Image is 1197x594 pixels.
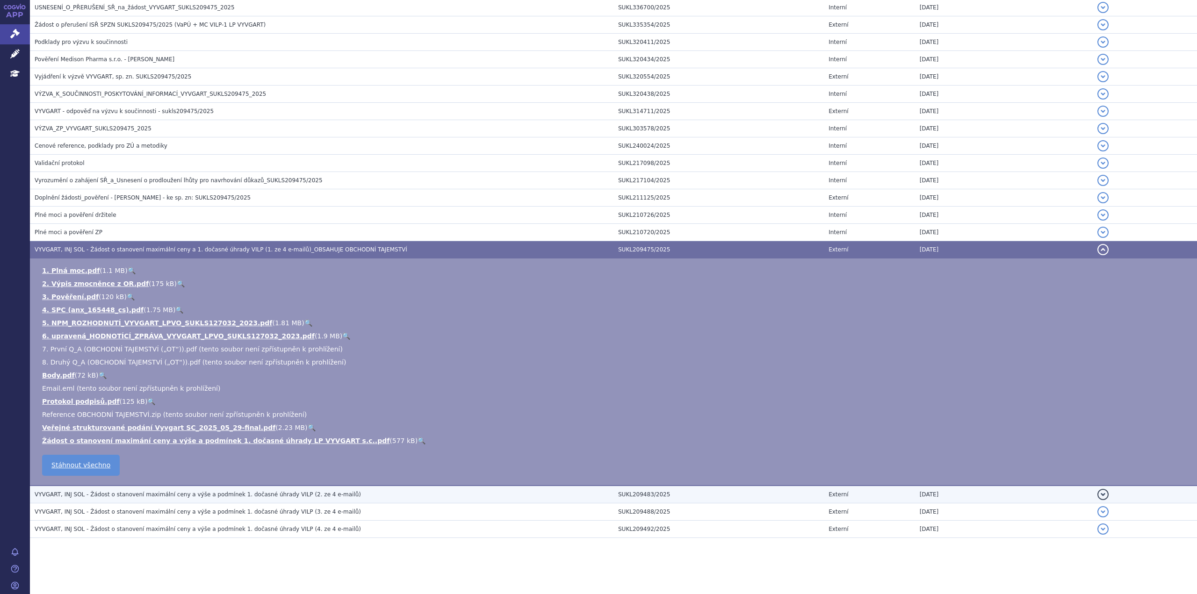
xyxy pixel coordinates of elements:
span: Plné moci a pověření držitele [35,212,116,218]
button: detail [1097,489,1109,500]
span: VÝZVA_K_SOUČINNOSTI_POSKYTOVÁNÍ_INFORMACÍ_VYVGART_SUKLS209475_2025 [35,91,266,97]
span: 175 kB [151,280,174,287]
li: ( ) [42,318,1188,328]
span: 1.1 MB [102,267,125,274]
button: detail [1097,506,1109,517]
a: 🔍 [147,398,155,405]
span: Externí [829,21,848,28]
button: detail [1097,36,1109,48]
span: 72 kB [77,372,96,379]
span: Podklady pro výzvu k součinnosti [35,39,128,45]
span: Plné moci a pověření ZP [35,229,102,236]
a: 🔍 [177,280,185,287]
span: Externí [829,194,848,201]
td: SUKL209488/2025 [613,503,824,521]
li: ( ) [42,266,1188,275]
span: USNESENÍ_O_PŘERUŠENÍ_SŘ_na_žádost_VYVGART_SUKLS209475_2025 [35,4,235,11]
td: SUKL320438/2025 [613,86,824,103]
td: SUKL209492/2025 [613,521,824,538]
td: [DATE] [915,103,1093,120]
button: detail [1097,19,1109,30]
a: 1. Plná moc.pdf [42,267,100,274]
span: 577 kB [392,437,415,444]
a: 5. NPM_ROZHODNUTÍ_VYVGART_LPVO_SUKLS127032_2023.pdf [42,319,272,327]
span: 120 kB [101,293,124,301]
td: [DATE] [915,16,1093,34]
a: 🔍 [128,267,136,274]
td: [DATE] [915,189,1093,207]
td: [DATE] [915,503,1093,521]
button: detail [1097,2,1109,13]
td: SUKL217098/2025 [613,155,824,172]
td: [DATE] [915,68,1093,86]
button: detail [1097,88,1109,100]
td: SUKL209475/2025 [613,241,824,258]
span: Externí [829,508,848,515]
li: ( ) [42,371,1188,380]
td: SUKL210726/2025 [613,207,824,224]
td: SUKL320434/2025 [613,51,824,68]
span: Interní [829,4,847,11]
span: Doplnění žádosti_pověření - Lenka Hrdličková - ke sp. zn: SUKLS209475/2025 [35,194,251,201]
a: 🔍 [127,293,135,301]
button: detail [1097,209,1109,221]
a: 🔍 [418,437,425,444]
td: SUKL314711/2025 [613,103,824,120]
a: 🔍 [304,319,312,327]
span: 2.23 MB [278,424,305,431]
span: VYVGART - odpověď na výzvu k součinnosti - sukls209475/2025 [35,108,214,115]
button: detail [1097,523,1109,535]
a: Body.pdf [42,372,75,379]
td: [DATE] [915,241,1093,258]
td: [DATE] [915,155,1093,172]
a: Veřejné strukturované podání Vyvgart SC_2025_05_29-final.pdf [42,424,275,431]
span: Interní [829,212,847,218]
li: ( ) [42,397,1188,406]
button: detail [1097,244,1109,255]
a: Protokol podpisů.pdf [42,398,120,405]
span: Interní [829,125,847,132]
li: ( ) [42,423,1188,432]
span: Interní [829,177,847,184]
span: Externí [829,246,848,253]
a: 🔍 [99,372,107,379]
td: SUKL211125/2025 [613,189,824,207]
button: detail [1097,192,1109,203]
td: [DATE] [915,486,1093,503]
a: 🔍 [308,424,316,431]
a: 6. upravená_HODNOTÍCÍ_ZPRÁVA_VYVGART_LPVO_SUKLS127032_2023.pdf [42,332,315,340]
li: ( ) [42,292,1188,301]
td: [DATE] [915,51,1093,68]
span: 1.9 MB [317,332,339,340]
a: 🔍 [342,332,350,340]
td: [DATE] [915,86,1093,103]
td: SUKL303578/2025 [613,120,824,137]
span: Reference OBCHODNÍ TAJEMSTVÍ.zip (tento soubor není zpřístupněn k prohlížení) [42,411,307,418]
a: Žádost o stanovení maximání ceny a výše a podmínek 1. dočasné úhrady LP VYVGART s.c..pdf [42,437,389,444]
a: 2. Výpis zmocněnce z OR.pdf [42,280,149,287]
span: VYVGART, INJ SOL - Žádost o stanovení maximální ceny a 1. dočasné úhrady VILP (1. ze 4 e-mailů)_O... [35,246,407,253]
span: Interní [829,229,847,236]
li: ( ) [42,279,1188,288]
td: SUKL320411/2025 [613,34,824,51]
td: [DATE] [915,521,1093,538]
li: ( ) [42,436,1188,445]
span: 1.81 MB [275,319,302,327]
td: SUKL217104/2025 [613,172,824,189]
span: Externí [829,526,848,532]
span: VÝZVA_ZP_VYVGART_SUKLS209475_2025 [35,125,151,132]
td: [DATE] [915,34,1093,51]
span: Interní [829,39,847,45]
td: SUKL210720/2025 [613,224,824,241]
span: Externí [829,491,848,498]
span: Interní [829,160,847,166]
li: ( ) [42,305,1188,315]
span: Externí [829,73,848,80]
td: [DATE] [915,120,1093,137]
a: 🔍 [175,306,183,314]
button: detail [1097,123,1109,134]
a: 4. SPC (anx_165448_cs).pdf [42,306,144,314]
button: detail [1097,157,1109,169]
span: Interní [829,56,847,63]
span: 125 kB [122,398,145,405]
